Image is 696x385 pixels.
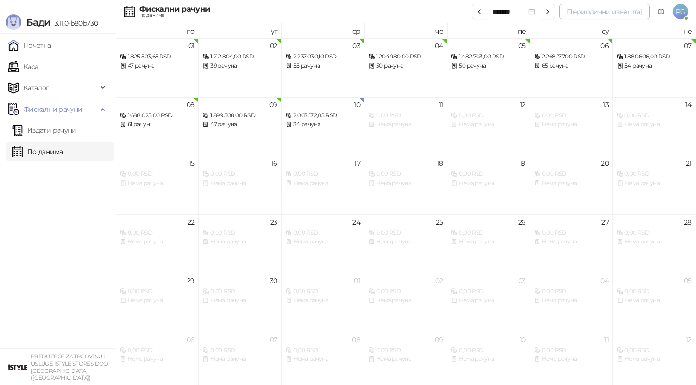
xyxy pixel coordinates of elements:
[534,296,609,305] div: Нема рачуна
[613,23,696,38] th: не
[534,287,609,296] div: 0,00 RSD
[684,219,692,226] div: 28
[530,38,613,97] td: 2025-09-06
[447,38,530,97] td: 2025-09-05
[617,296,691,305] div: Нема рачуна
[203,287,277,296] div: 0,00 RSD
[116,97,199,156] td: 2025-09-08
[120,179,194,188] div: Нема рачуна
[286,228,360,238] div: 0,00 RSD
[116,23,199,38] th: по
[120,355,194,364] div: Нема рачуна
[685,101,692,108] div: 14
[286,237,360,246] div: Нема рачуна
[447,156,530,214] td: 2025-09-19
[451,228,525,238] div: 0,00 RSD
[534,179,609,188] div: Нема рачуна
[116,38,199,97] td: 2025-09-01
[31,353,108,381] small: PREDUZEĆE ZA TRGOVINU I USLUGE ISTYLE STORES DOO [GEOGRAPHIC_DATA] ([GEOGRAPHIC_DATA])
[368,120,443,129] div: Нема рачуна
[368,179,443,188] div: Нема рачуна
[352,43,360,49] div: 03
[368,355,443,364] div: Нема рачуна
[352,219,360,226] div: 24
[364,214,447,273] td: 2025-09-25
[447,97,530,156] td: 2025-09-12
[447,273,530,332] td: 2025-10-03
[613,214,696,273] td: 2025-09-28
[617,355,691,364] div: Нема рачуна
[199,97,281,156] td: 2025-09-09
[530,23,613,38] th: су
[282,214,364,273] td: 2025-09-24
[139,13,210,18] div: По данима
[188,43,195,49] div: 01
[447,214,530,273] td: 2025-09-26
[282,38,364,97] td: 2025-09-03
[23,78,49,98] span: Каталог
[451,52,525,61] div: 1.482.703,00 RSD
[436,219,443,226] div: 25
[601,160,609,167] div: 20
[199,214,281,273] td: 2025-09-23
[199,273,281,332] td: 2025-09-30
[613,97,696,156] td: 2025-09-14
[613,156,696,214] td: 2025-09-21
[188,219,195,226] div: 22
[203,120,277,129] div: 47 рачуна
[534,52,609,61] div: 2.268.177,00 RSD
[8,36,51,55] a: Почетна
[203,228,277,238] div: 0,00 RSD
[368,52,443,61] div: 1.204.980,00 RSD
[617,346,691,355] div: 0,00 RSD
[286,296,360,305] div: Нема рачуна
[116,214,199,273] td: 2025-09-22
[354,160,360,167] div: 17
[187,336,195,343] div: 06
[686,336,692,343] div: 12
[282,273,364,332] td: 2025-10-01
[364,23,447,38] th: че
[368,170,443,179] div: 0,00 RSD
[199,23,281,38] th: ут
[203,52,277,61] div: 1.212.804,00 RSD
[120,111,194,120] div: 1.688.025,00 RSD
[368,287,443,296] div: 0,00 RSD
[286,355,360,364] div: Нема рачуна
[368,111,443,120] div: 0,00 RSD
[534,111,609,120] div: 0,00 RSD
[270,277,277,284] div: 30
[613,273,696,332] td: 2025-10-05
[534,228,609,238] div: 0,00 RSD
[451,346,525,355] div: 0,00 RSD
[451,170,525,179] div: 0,00 RSD
[286,111,360,120] div: 2.003.172,05 RSD
[368,296,443,305] div: Нема рачуна
[187,277,195,284] div: 29
[435,336,443,343] div: 09
[120,346,194,355] div: 0,00 RSD
[120,287,194,296] div: 0,00 RSD
[368,61,443,71] div: 50 рачуна
[600,43,609,49] div: 06
[282,156,364,214] td: 2025-09-17
[437,160,443,167] div: 18
[617,170,691,179] div: 0,00 RSD
[559,4,650,19] button: Периодични извештај
[368,346,443,355] div: 0,00 RSD
[203,179,277,188] div: Нема рачуна
[673,4,688,19] span: PG
[26,16,50,28] span: Бади
[270,336,277,343] div: 07
[270,43,277,49] div: 02
[518,43,526,49] div: 05
[50,19,98,28] span: 3.11.0-b80b730
[364,38,447,97] td: 2025-09-04
[686,160,692,167] div: 21
[187,101,195,108] div: 08
[189,160,195,167] div: 15
[439,101,443,108] div: 11
[139,5,210,13] div: Фискални рачуни
[286,120,360,129] div: 34 рачуна
[603,101,609,108] div: 13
